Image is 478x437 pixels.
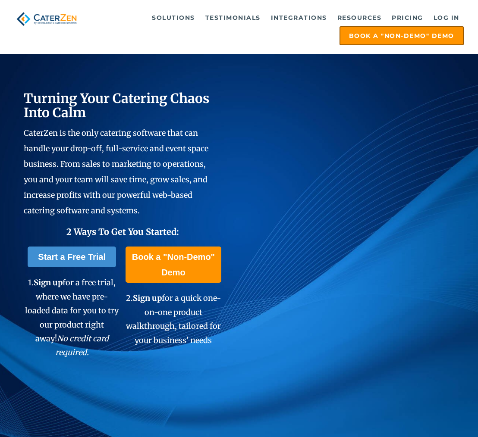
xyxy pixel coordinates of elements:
a: Book a "Non-Demo" Demo [126,247,222,283]
a: Pricing [387,9,428,26]
span: Turning Your Catering Chaos Into Calm [24,90,210,121]
a: Resources [333,9,386,26]
span: CaterZen is the only catering software that can handle your drop-off, full-service and event spac... [24,128,208,215]
span: 1. for a free trial, where we have pre-loaded data for you to try our product right away! [25,278,119,357]
span: Sign up [34,278,63,287]
span: 2 Ways To Get You Started: [66,226,179,237]
a: Start a Free Trial [28,247,116,267]
span: Sign up [133,293,162,303]
a: Book a "Non-Demo" Demo [340,26,464,45]
a: Log in [429,9,464,26]
span: 2. for a quick one-on-one product walkthrough, tailored for your business' needs [126,293,221,345]
a: Testimonials [201,9,265,26]
a: Solutions [148,9,199,26]
em: No credit card required. [55,334,109,357]
div: Navigation Menu [91,9,464,45]
img: caterzen [14,9,79,29]
a: Integrations [267,9,331,26]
